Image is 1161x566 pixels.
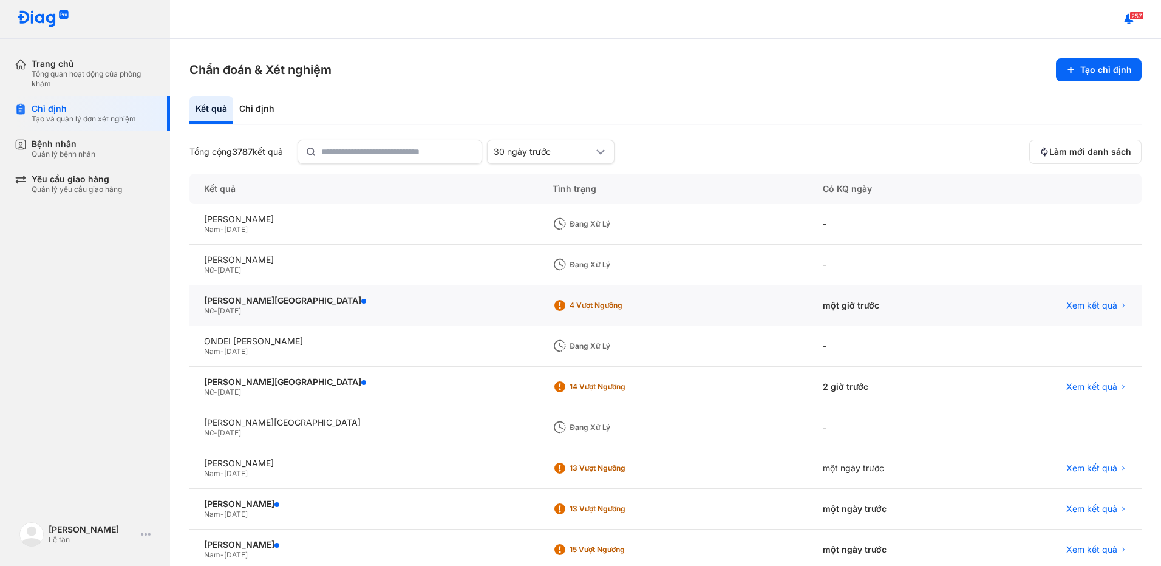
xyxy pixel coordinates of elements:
div: - [808,326,978,367]
div: Kết quả [189,174,538,204]
div: Tổng cộng kết quả [189,146,283,157]
span: - [214,428,217,437]
span: - [220,510,224,519]
span: Nữ [204,265,214,274]
span: - [214,387,217,397]
span: - [214,265,217,274]
span: - [214,306,217,315]
div: 2 giờ trước [808,367,978,407]
span: [DATE] [224,225,248,234]
div: Đang xử lý [570,423,667,432]
div: 13 Vượt ngưỡng [570,504,667,514]
span: Xem kết quả [1066,300,1117,311]
span: 3787 [232,146,253,157]
div: [PERSON_NAME] [204,214,523,225]
div: [PERSON_NAME] [49,524,136,535]
div: 30 ngày trước [494,146,593,157]
span: Nam [204,225,220,234]
div: 4 Vượt ngưỡng [570,301,667,310]
div: [PERSON_NAME] [204,254,523,265]
button: Tạo chỉ định [1056,58,1142,81]
span: Nam [204,510,220,519]
div: Có KQ ngày [808,174,978,204]
div: Tạo và quản lý đơn xét nghiệm [32,114,136,124]
div: [PERSON_NAME][GEOGRAPHIC_DATA] [204,295,523,306]
div: - [808,245,978,285]
span: Nam [204,550,220,559]
span: [DATE] [224,347,248,356]
div: Đang xử lý [570,341,667,351]
div: [PERSON_NAME] [204,458,523,469]
div: một ngày trước [808,489,978,530]
div: Chỉ định [233,96,281,124]
div: Lễ tân [49,535,136,545]
div: một ngày trước [808,448,978,489]
span: Xem kết quả [1066,463,1117,474]
div: ONDEI [PERSON_NAME] [204,336,523,347]
div: Đang xử lý [570,260,667,270]
div: [PERSON_NAME] [204,539,523,550]
span: 257 [1129,12,1144,20]
div: 15 Vượt ngưỡng [570,545,667,554]
div: Trang chủ [32,58,155,69]
span: [DATE] [224,510,248,519]
span: Nam [204,347,220,356]
span: [DATE] [217,306,241,315]
span: [DATE] [224,550,248,559]
img: logo [19,522,44,547]
div: Bệnh nhân [32,138,95,149]
span: Làm mới danh sách [1049,146,1131,157]
span: Nữ [204,306,214,315]
span: Nữ [204,387,214,397]
div: Chỉ định [32,103,136,114]
div: 14 Vượt ngưỡng [570,382,667,392]
span: Xem kết quả [1066,544,1117,555]
span: Nam [204,469,220,478]
button: Làm mới danh sách [1029,140,1142,164]
span: Xem kết quả [1066,381,1117,392]
span: [DATE] [217,428,241,437]
img: logo [17,10,69,29]
div: Kết quả [189,96,233,124]
div: - [808,407,978,448]
div: Quản lý bệnh nhân [32,149,95,159]
div: 13 Vượt ngưỡng [570,463,667,473]
span: Xem kết quả [1066,503,1117,514]
span: - [220,469,224,478]
div: Tình trạng [538,174,808,204]
div: [PERSON_NAME][GEOGRAPHIC_DATA] [204,417,523,428]
div: một giờ trước [808,285,978,326]
div: Đang xử lý [570,219,667,229]
h3: Chẩn đoán & Xét nghiệm [189,61,332,78]
span: [DATE] [217,387,241,397]
div: [PERSON_NAME][GEOGRAPHIC_DATA] [204,377,523,387]
div: Quản lý yêu cầu giao hàng [32,185,122,194]
div: Tổng quan hoạt động của phòng khám [32,69,155,89]
div: - [808,204,978,245]
span: - [220,550,224,559]
span: [DATE] [217,265,241,274]
span: - [220,347,224,356]
span: - [220,225,224,234]
div: [PERSON_NAME] [204,499,523,510]
span: [DATE] [224,469,248,478]
div: Yêu cầu giao hàng [32,174,122,185]
span: Nữ [204,428,214,437]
